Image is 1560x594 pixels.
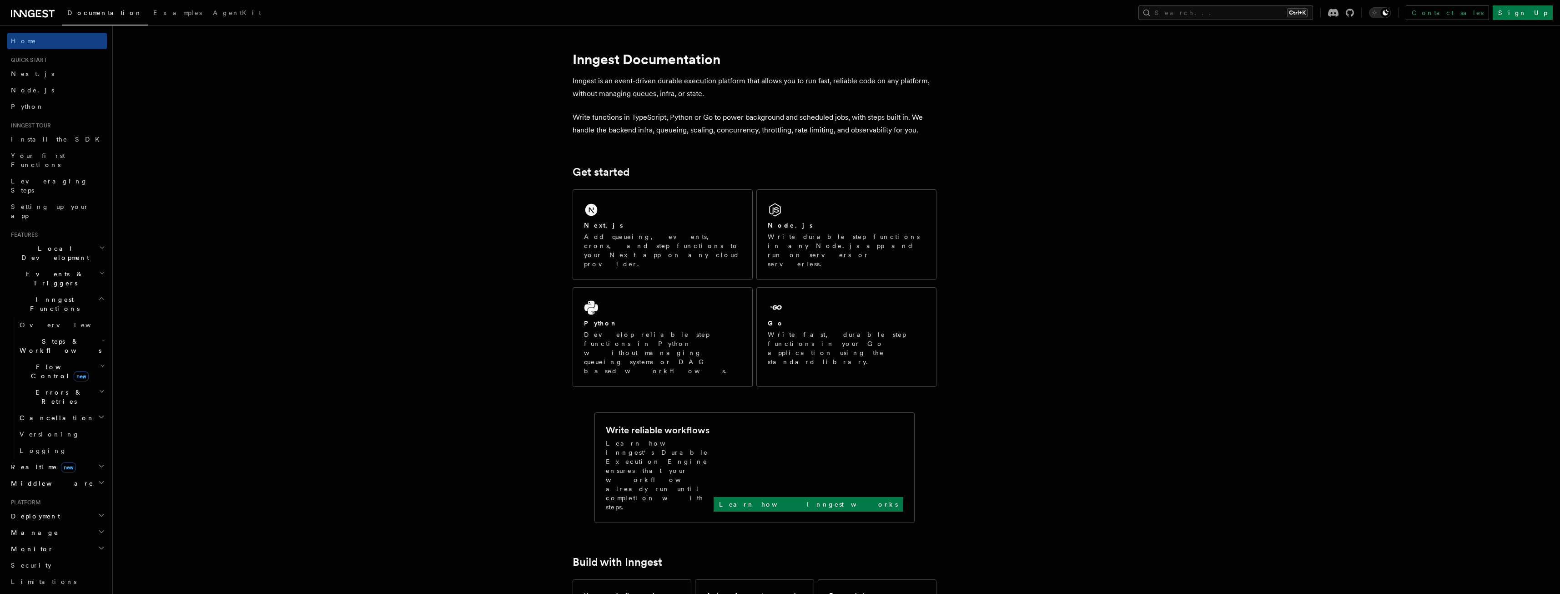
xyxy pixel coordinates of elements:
[11,136,105,143] span: Install the SDK
[573,111,936,137] p: Write functions in TypeScript, Python or Go to power background and scheduled jobs, with steps bu...
[7,266,107,291] button: Events & Triggers
[7,33,107,49] a: Home
[573,287,753,387] a: PythonDevelop reliable step functions in Python without managing queueing systems or DAG based wo...
[7,317,107,459] div: Inngest Functions
[16,426,107,442] a: Versioning
[7,499,41,506] span: Platform
[74,371,89,381] span: new
[768,232,925,269] p: Write durable step functions in any Node.js app and run on servers or serverless.
[61,462,76,472] span: new
[7,98,107,115] a: Python
[7,131,107,147] a: Install the SDK
[148,3,207,25] a: Examples
[11,70,54,77] span: Next.js
[16,384,107,410] button: Errors & Retries
[573,51,936,67] h1: Inngest Documentation
[1287,8,1308,17] kbd: Ctrl+K
[573,189,753,280] a: Next.jsAdd queueing, events, crons, and step functions to your Next app on any cloud provider.
[7,544,54,553] span: Monitor
[1369,7,1391,18] button: Toggle dark mode
[768,330,925,366] p: Write fast, durable step functions in your Go application using the standard library.
[573,166,629,178] a: Get started
[62,3,148,25] a: Documentation
[756,287,936,387] a: GoWrite fast, durable step functions in your Go application using the standard library.
[573,75,936,100] p: Inngest is an event-driven durable execution platform that allows you to run fast, reliable code ...
[16,359,107,384] button: Flow Controlnew
[11,86,54,94] span: Node.js
[7,512,60,521] span: Deployment
[7,508,107,524] button: Deployment
[7,557,107,574] a: Security
[719,500,898,509] p: Learn how Inngest works
[606,424,710,437] h2: Write reliable workflows
[213,9,261,16] span: AgentKit
[20,321,113,329] span: Overview
[7,295,98,313] span: Inngest Functions
[7,122,51,129] span: Inngest tour
[11,36,36,46] span: Home
[7,541,107,557] button: Monitor
[7,66,107,82] a: Next.js
[20,447,67,454] span: Logging
[16,317,107,333] a: Overview
[1138,5,1313,20] button: Search...Ctrl+K
[584,221,623,230] h2: Next.js
[7,198,107,224] a: Setting up your app
[584,319,618,328] h2: Python
[756,189,936,280] a: Node.jsWrite durable step functions in any Node.js app and run on servers or serverless.
[7,244,99,262] span: Local Development
[16,410,107,426] button: Cancellation
[16,413,95,422] span: Cancellation
[7,479,94,488] span: Middleware
[1406,5,1489,20] a: Contact sales
[16,442,107,459] a: Logging
[7,269,99,288] span: Events & Triggers
[7,231,38,239] span: Features
[584,232,741,269] p: Add queueing, events, crons, and step functions to your Next app on any cloud provider.
[11,578,76,585] span: Limitations
[16,333,107,359] button: Steps & Workflows
[11,103,44,110] span: Python
[7,462,76,472] span: Realtime
[11,203,89,219] span: Setting up your app
[16,337,101,355] span: Steps & Workflows
[573,556,662,569] a: Build with Inngest
[7,574,107,590] a: Limitations
[207,3,267,25] a: AgentKit
[7,147,107,173] a: Your first Functions
[7,240,107,266] button: Local Development
[768,221,813,230] h2: Node.js
[16,362,100,381] span: Flow Control
[16,388,99,406] span: Errors & Retries
[153,9,202,16] span: Examples
[7,475,107,492] button: Middleware
[11,178,88,194] span: Leveraging Steps
[7,528,59,537] span: Manage
[67,9,142,16] span: Documentation
[7,459,107,475] button: Realtimenew
[584,330,741,376] p: Develop reliable step functions in Python without managing queueing systems or DAG based workflows.
[7,291,107,317] button: Inngest Functions
[7,56,47,64] span: Quick start
[7,524,107,541] button: Manage
[7,82,107,98] a: Node.js
[11,152,65,168] span: Your first Functions
[20,431,80,438] span: Versioning
[714,497,903,512] a: Learn how Inngest works
[1493,5,1553,20] a: Sign Up
[768,319,784,328] h2: Go
[7,173,107,198] a: Leveraging Steps
[11,562,51,569] span: Security
[606,439,714,512] p: Learn how Inngest's Durable Execution Engine ensures that your workflow already run until complet...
